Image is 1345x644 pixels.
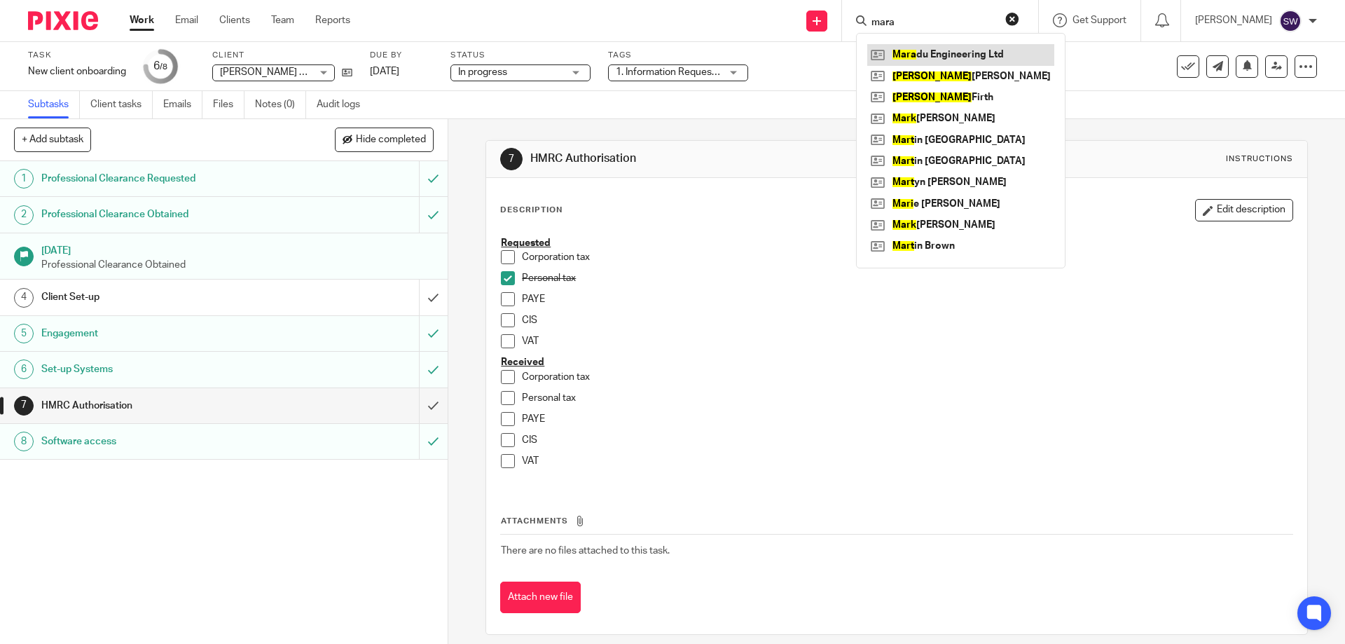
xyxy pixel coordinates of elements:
[500,582,581,613] button: Attach new file
[14,359,34,379] div: 6
[41,323,284,344] h1: Engagement
[14,205,34,225] div: 2
[41,287,284,308] h1: Client Set-up
[522,370,1292,384] p: Corporation tax
[501,517,568,525] span: Attachments
[500,148,523,170] div: 7
[160,63,167,71] small: /8
[130,13,154,27] a: Work
[175,13,198,27] a: Email
[41,359,284,380] h1: Set-up Systems
[28,64,126,78] div: New client onboarding
[522,250,1292,264] p: Corporation tax
[14,432,34,451] div: 8
[28,91,80,118] a: Subtasks
[1195,199,1293,221] button: Edit description
[522,271,1292,285] p: Personal tax
[1072,15,1126,25] span: Get Support
[356,135,426,146] span: Hide completed
[522,334,1292,348] p: VAT
[458,67,507,77] span: In progress
[212,50,352,61] label: Client
[370,50,433,61] label: Due by
[14,324,34,343] div: 5
[219,13,250,27] a: Clients
[1195,13,1272,27] p: [PERSON_NAME]
[1005,12,1019,26] button: Clear
[317,91,371,118] a: Audit logs
[522,454,1292,468] p: VAT
[14,169,34,189] div: 1
[153,58,167,74] div: 6
[450,50,591,61] label: Status
[90,91,153,118] a: Client tasks
[370,67,399,76] span: [DATE]
[315,13,350,27] a: Reports
[522,412,1292,426] p: PAYE
[608,50,748,61] label: Tags
[501,238,551,248] u: Requested
[500,205,563,216] p: Description
[14,128,91,151] button: + Add subtask
[41,168,284,189] h1: Professional Clearance Requested
[41,204,284,225] h1: Professional Clearance Obtained
[522,433,1292,447] p: CIS
[522,391,1292,405] p: Personal tax
[530,151,927,166] h1: HMRC Authorisation
[14,396,34,416] div: 7
[163,91,202,118] a: Emails
[41,258,434,272] p: Professional Clearance Obtained
[14,288,34,308] div: 4
[501,357,544,367] u: Received
[28,50,126,61] label: Task
[41,431,284,452] h1: Software access
[616,67,742,77] span: 1. Information Requested + 1
[41,395,284,416] h1: HMRC Authorisation
[1226,153,1293,165] div: Instructions
[870,17,996,29] input: Search
[501,546,670,556] span: There are no files attached to this task.
[28,11,98,30] img: Pixie
[41,240,434,258] h1: [DATE]
[220,67,451,77] span: [PERSON_NAME] T/A [PERSON_NAME] Photography
[255,91,306,118] a: Notes (0)
[213,91,244,118] a: Files
[335,128,434,151] button: Hide completed
[1279,10,1302,32] img: svg%3E
[522,292,1292,306] p: PAYE
[271,13,294,27] a: Team
[522,313,1292,327] p: CIS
